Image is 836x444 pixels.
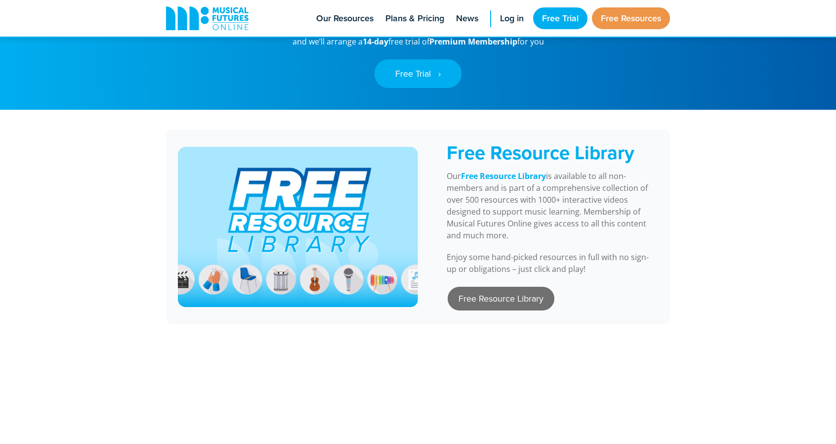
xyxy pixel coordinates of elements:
[533,7,587,29] a: Free Trial
[456,12,478,25] span: News
[592,7,670,29] a: Free Resources
[448,287,554,311] a: Free Resource Library
[385,12,444,25] span: Plans & Pricing
[447,139,634,166] span: Free Resource Library
[316,12,374,25] span: Our Resources
[461,171,546,182] a: Free Resource Library
[500,12,524,25] span: Log in
[363,36,388,47] strong: 14-day
[375,59,461,88] a: Free Trial ‎‏‏‎ ‎ ›
[447,251,658,275] p: Enjoy some hand-picked resources in full with no sign-up or obligations – just click and play!
[429,36,517,47] strong: Premium Membership
[447,170,658,241] p: Our is available to all non-members and is part of a comprehensive collection of over 500 resourc...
